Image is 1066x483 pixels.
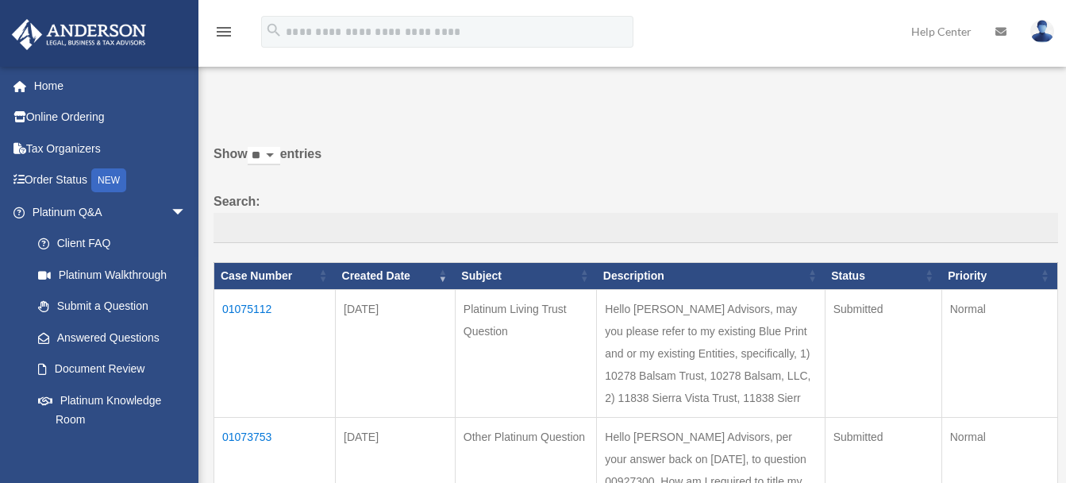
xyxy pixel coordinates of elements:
span: arrow_drop_down [171,196,202,229]
select: Showentries [248,147,280,165]
td: 01075112 [214,289,336,417]
th: Case Number: activate to sort column ascending [214,262,336,289]
label: Search: [214,191,1058,243]
a: Document Review [22,354,202,385]
td: Platinum Living Trust Question [455,289,596,417]
a: Order StatusNEW [11,164,210,197]
a: Online Ordering [11,102,210,133]
a: Platinum Walkthrough [22,259,202,291]
td: Normal [941,289,1057,417]
td: Hello [PERSON_NAME] Advisors, may you please refer to my existing Blue Print and or my existing E... [597,289,825,417]
label: Show entries [214,143,1058,181]
a: Answered Questions [22,322,194,354]
a: Home [11,70,210,102]
img: Anderson Advisors Platinum Portal [7,19,151,50]
img: User Pic [1030,20,1054,43]
input: Search: [214,213,1058,243]
th: Description: activate to sort column ascending [597,262,825,289]
a: Client FAQ [22,228,202,260]
th: Created Date: activate to sort column ascending [336,262,456,289]
th: Priority: activate to sort column ascending [941,262,1057,289]
th: Subject: activate to sort column ascending [455,262,596,289]
th: Status: activate to sort column ascending [825,262,941,289]
i: search [265,21,283,39]
td: Submitted [825,289,941,417]
a: Platinum Q&Aarrow_drop_down [11,196,202,228]
td: [DATE] [336,289,456,417]
i: menu [214,22,233,41]
a: menu [214,28,233,41]
a: Submit a Question [22,291,202,323]
div: NEW [91,168,126,192]
a: Platinum Knowledge Room [22,384,202,435]
a: Tax Organizers [11,133,210,164]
